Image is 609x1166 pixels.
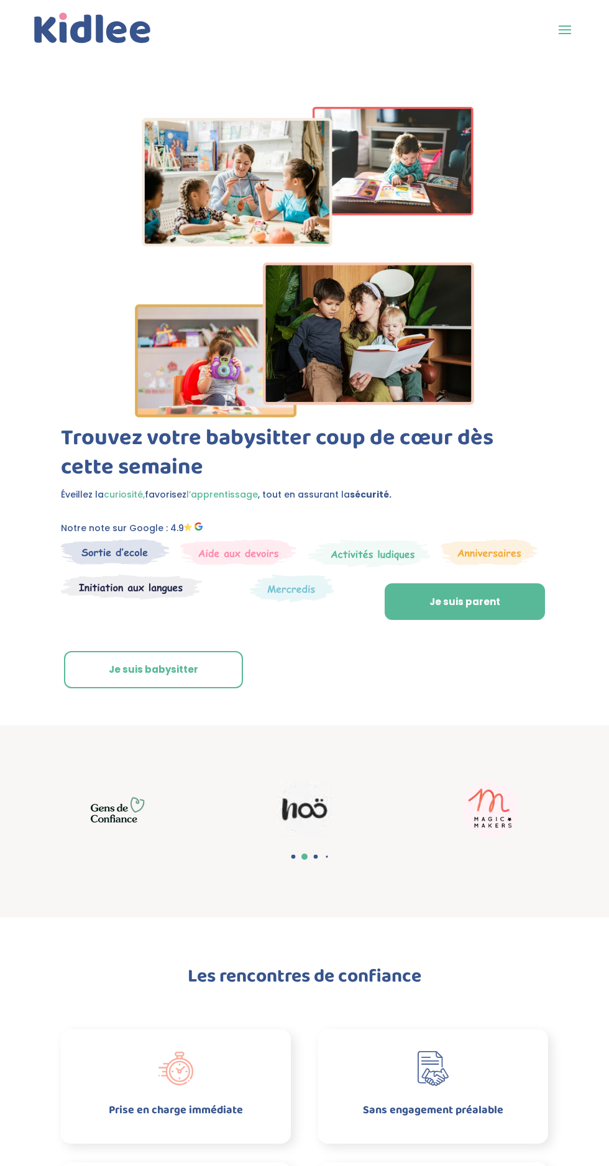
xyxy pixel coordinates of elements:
p: Éveillez la favorisez , tout en assurant la [61,488,548,503]
span: Go to slide 4 [326,855,327,857]
div: 6 / 14 [30,781,207,837]
img: Mercredi [308,539,431,568]
span: Go to slide 1 [291,855,296,859]
img: weekends [180,539,297,565]
span: curiosité, [104,488,145,501]
img: Atelier thematique [61,574,202,600]
picture: Imgs-2 [135,408,474,421]
h1: Trouvez votre babysitter coup de cœur dès cette semaine [61,424,548,488]
span: Prise en charge immédiate [109,1101,243,1119]
img: Thematique [250,574,334,603]
div: 8 / 14 [402,775,579,844]
span: Go to slide 2 [301,854,308,860]
a: Je suis babysitter [64,651,243,688]
img: GDC [91,796,147,822]
h2: Les rencontres de confiance [61,967,548,992]
span: Sans engagement préalable [363,1101,503,1119]
strong: sécurité. [350,488,391,501]
span: l’apprentissage [186,488,258,501]
img: Noo [277,782,332,837]
a: Je suis parent [385,583,545,621]
p: Notre note sur Google : 4.9 [61,521,548,536]
img: Magic makers [462,781,518,837]
img: Sortie decole [61,539,170,565]
span: Go to slide 3 [314,855,318,859]
div: 7 / 14 [216,776,393,844]
img: Anniversaire [441,539,538,565]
